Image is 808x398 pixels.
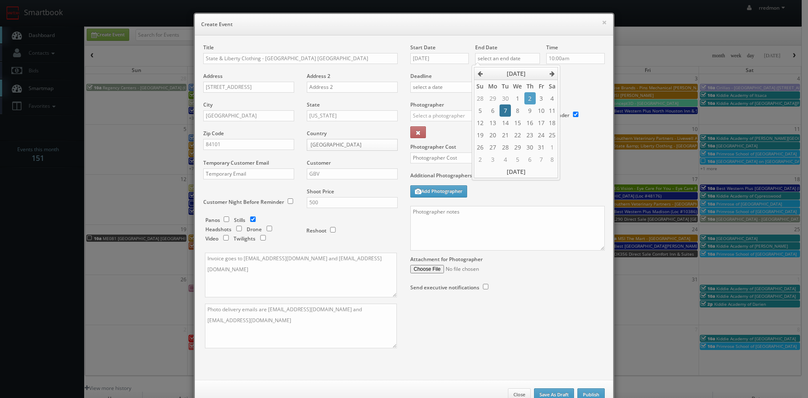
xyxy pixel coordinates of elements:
[500,153,511,166] td: 4
[524,141,536,153] td: 30
[536,80,547,93] th: Fr
[203,82,294,93] input: Address
[410,152,508,163] input: Photographer Cost
[547,80,558,93] th: Sa
[410,185,467,198] button: Add Photographer
[524,153,536,166] td: 6
[486,117,499,129] td: 13
[203,159,269,166] label: Temporary Customer Email
[201,20,607,29] h6: Create Event
[203,139,294,150] input: Zip Code
[524,104,536,117] td: 9
[410,82,473,93] input: select a date
[203,72,223,80] label: Address
[307,130,327,137] label: Country
[474,92,486,104] td: 28
[475,44,497,51] label: End Date
[547,129,558,141] td: 25
[205,235,218,242] label: Video
[546,44,558,51] label: Time
[474,141,486,153] td: 26
[404,72,611,80] label: Deadline
[203,101,213,108] label: City
[536,129,547,141] td: 24
[602,19,607,25] button: ×
[547,92,558,104] td: 4
[474,117,486,129] td: 12
[524,129,536,141] td: 23
[536,153,547,166] td: 7
[474,129,486,141] td: 19
[486,92,499,104] td: 29
[511,92,524,104] td: 1
[536,141,547,153] td: 31
[475,53,540,64] input: select an end date
[511,117,524,129] td: 15
[486,104,499,117] td: 6
[547,153,558,166] td: 8
[486,129,499,141] td: 20
[474,104,486,117] td: 5
[307,188,334,195] label: Shoot Price
[203,53,398,64] input: Title
[524,117,536,129] td: 16
[536,104,547,117] td: 10
[307,139,398,151] a: [GEOGRAPHIC_DATA]
[486,67,547,80] th: [DATE]
[500,129,511,141] td: 21
[410,172,605,183] label: Additional Photographers
[410,53,469,64] input: select a date
[524,92,536,104] td: 2
[500,80,511,93] th: Tu
[307,82,398,93] input: Address 2
[474,153,486,166] td: 2
[410,110,495,121] input: Select a photographer
[307,197,398,208] input: Shoot Price
[307,168,398,179] input: Select a customer
[524,80,536,93] th: Th
[307,72,330,80] label: Address 2
[500,104,511,117] td: 7
[410,101,444,108] label: Photographer
[205,226,231,233] label: Headshots
[500,92,511,104] td: 30
[511,104,524,117] td: 8
[547,104,558,117] td: 11
[511,129,524,141] td: 22
[311,139,386,150] span: [GEOGRAPHIC_DATA]
[410,284,479,291] label: Send executive notifications
[511,141,524,153] td: 29
[500,117,511,129] td: 14
[234,216,245,224] label: Stills
[203,44,214,51] label: Title
[203,198,284,206] label: Customer Night Before Reminder
[486,141,499,153] td: 27
[474,80,486,93] th: Su
[307,101,320,108] label: State
[247,226,262,233] label: Drone
[306,227,327,234] label: Reshoot
[536,92,547,104] td: 3
[404,143,611,150] label: Photographer Cost
[511,80,524,93] th: We
[500,141,511,153] td: 28
[547,141,558,153] td: 1
[486,153,499,166] td: 3
[203,110,294,121] input: City
[511,153,524,166] td: 5
[547,117,558,129] td: 18
[205,216,220,224] label: Panos
[410,44,436,51] label: Start Date
[410,256,483,263] label: Attachment for Photographer
[486,80,499,93] th: Mo
[234,235,255,242] label: Twilights
[203,168,294,179] input: Temporary Email
[307,110,398,121] input: Select a state
[474,166,558,178] th: [DATE]
[536,117,547,129] td: 17
[307,159,331,166] label: Customer
[203,130,224,137] label: Zip Code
